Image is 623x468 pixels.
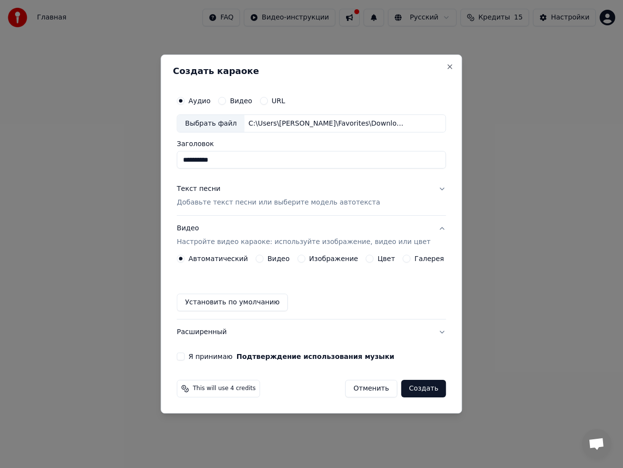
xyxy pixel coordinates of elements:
[188,97,210,104] label: Аудио
[188,353,394,360] label: Я принимаю
[177,141,446,148] label: Заголовок
[415,255,444,262] label: Галерея
[177,255,446,319] div: ВидеоНастройте видео караоке: используйте изображение, видео или цвет
[177,319,446,345] button: Расширенный
[177,216,446,255] button: ВидеоНастройте видео караоке: используйте изображение, видео или цвет
[177,237,430,247] p: Настройте видео караоке: используйте изображение, видео или цвет
[309,255,358,262] label: Изображение
[244,119,410,129] div: C:\Users\[PERSON_NAME]\Favorites\Downloads\Ничё такая (Extended).mp3
[237,353,394,360] button: Я принимаю
[177,198,380,208] p: Добавьте текст песни или выберите модель автотекста
[177,224,430,247] div: Видео
[188,255,248,262] label: Автоматический
[177,294,288,311] button: Установить по умолчанию
[177,177,446,216] button: Текст песниДобавьте текст песни или выберите модель автотекста
[272,97,285,104] label: URL
[401,380,446,397] button: Создать
[177,115,244,132] div: Выбрать файл
[345,380,397,397] button: Отменить
[267,255,290,262] label: Видео
[230,97,252,104] label: Видео
[378,255,395,262] label: Цвет
[173,67,450,75] h2: Создать караоке
[193,385,256,393] span: This will use 4 credits
[177,185,220,194] div: Текст песни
